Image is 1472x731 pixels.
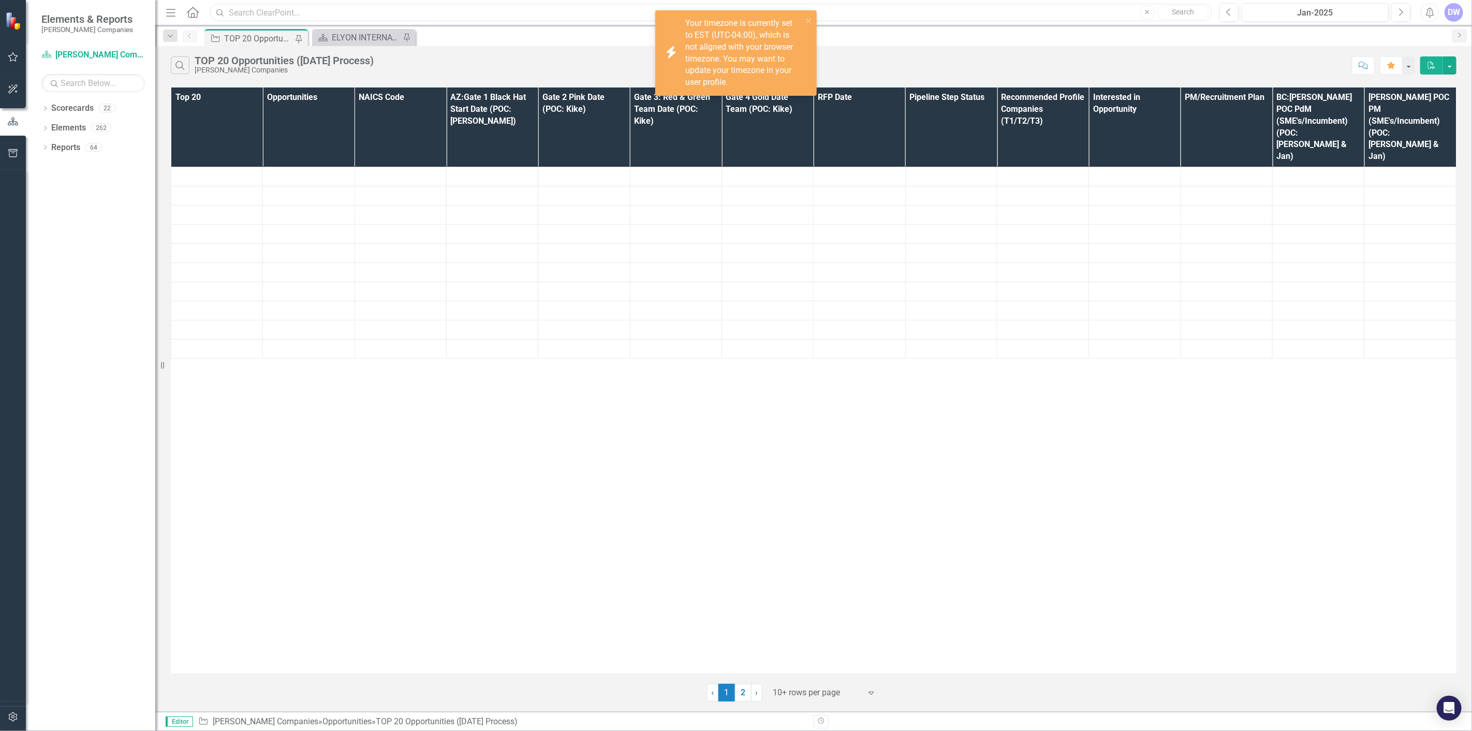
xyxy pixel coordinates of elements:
a: 2 [735,684,752,701]
div: » » [198,716,806,728]
span: ‹ [712,688,714,697]
a: [PERSON_NAME] Companies [41,49,145,61]
input: Search ClearPoint... [210,4,1212,22]
button: Jan-2025 [1242,3,1389,22]
span: Search [1172,8,1194,16]
a: Scorecards [51,103,94,114]
a: Reports [51,142,80,154]
a: [PERSON_NAME] Companies [213,717,318,726]
a: Elements [51,122,86,134]
div: Jan-2025 [1245,7,1385,19]
div: 22 [99,104,115,113]
span: Editor [166,717,193,727]
a: ELYON INTERNATIONAL INC [315,31,400,44]
button: close [805,14,813,26]
img: ClearPoint Strategy [5,11,24,31]
div: 262 [91,124,111,133]
input: Search Below... [41,74,145,92]
div: TOP 20 Opportunities ([DATE] Process) [224,32,292,45]
a: Opportunities [322,717,372,726]
div: [PERSON_NAME] Companies [195,66,374,74]
div: 64 [85,143,102,152]
span: › [756,688,758,697]
div: Your timezone is currently set to EST (UTC-04:00), which is not aligned with your browser timezon... [685,18,802,89]
span: 1 [718,684,735,701]
small: [PERSON_NAME] Companies [41,25,133,34]
div: Open Intercom Messenger [1437,696,1462,721]
div: TOP 20 Opportunities ([DATE] Process) [195,55,374,66]
button: DW [1445,3,1463,22]
button: Search [1157,5,1209,20]
div: ELYON INTERNATIONAL INC [332,31,400,44]
div: TOP 20 Opportunities ([DATE] Process) [376,717,518,726]
span: Elements & Reports [41,13,133,25]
